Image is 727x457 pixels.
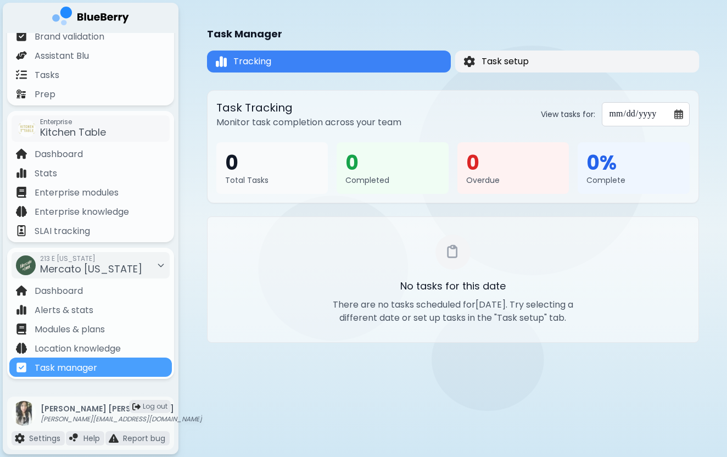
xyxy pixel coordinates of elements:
img: file icon [69,433,79,443]
p: Location knowledge [35,342,121,355]
p: Alerts & stats [35,304,93,317]
label: View tasks for: [541,109,595,119]
img: file icon [16,148,27,159]
p: Help [83,433,100,443]
img: company thumbnail [16,255,36,275]
img: file icon [16,362,27,373]
img: Tracking [216,55,227,68]
img: file icon [16,31,27,42]
img: file icon [16,206,27,217]
button: Task setupTask setup [455,51,699,73]
button: TrackingTracking [207,51,451,73]
img: file icon [15,433,25,443]
p: Brand validation [35,30,104,43]
span: Tracking [233,55,271,68]
p: Settings [29,433,60,443]
p: [PERSON_NAME][EMAIL_ADDRESS][DOMAIN_NAME] [41,415,202,423]
p: Task manager [35,361,97,375]
img: Task setup [463,56,474,68]
img: company thumbnail [18,120,36,137]
div: Total Tasks [225,175,320,185]
img: file icon [16,69,27,80]
p: Prep [35,88,55,101]
p: Stats [35,167,57,180]
span: Enterprise [40,118,106,126]
div: Complete [586,175,681,185]
span: 213 E [US_STATE] [40,254,142,263]
p: Dashboard [35,148,83,161]
div: 0 [345,151,440,175]
img: profile photo [12,401,36,426]
img: file icon [16,304,27,315]
img: file icon [16,88,27,99]
p: Tasks [35,69,59,82]
span: Log out [143,402,167,411]
img: file icon [16,187,27,198]
div: 0 [466,151,561,175]
span: Kitchen Table [40,125,106,139]
p: Monitor task completion across your team [216,116,401,129]
img: file icon [109,433,119,443]
h1: Task Manager [207,26,282,42]
img: file icon [16,225,27,236]
p: Dashboard [35,285,83,298]
span: Task setup [481,55,528,68]
img: file icon [16,168,27,179]
div: 0 [225,151,320,175]
img: file icon [16,343,27,354]
p: There are no tasks scheduled for [DATE] . Try selecting a different date or set up tasks in the "... [330,298,576,325]
img: file icon [16,324,27,335]
p: Enterprise modules [35,186,119,199]
h3: No tasks for this date [330,278,576,294]
div: 0 % [586,151,681,175]
div: Overdue [466,175,561,185]
div: Completed [345,175,440,185]
img: file icon [16,50,27,61]
p: Enterprise knowledge [35,205,129,219]
p: SLAI tracking [35,225,90,238]
p: Modules & plans [35,323,105,336]
p: Assistant Blu [35,49,89,63]
p: [PERSON_NAME] [PERSON_NAME] [41,404,202,414]
p: Report bug [123,433,165,443]
img: company logo [52,7,129,29]
h2: Task Tracking [216,99,401,116]
img: logout [132,403,141,411]
span: Mercato [US_STATE] [40,262,142,276]
img: file icon [16,285,27,296]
